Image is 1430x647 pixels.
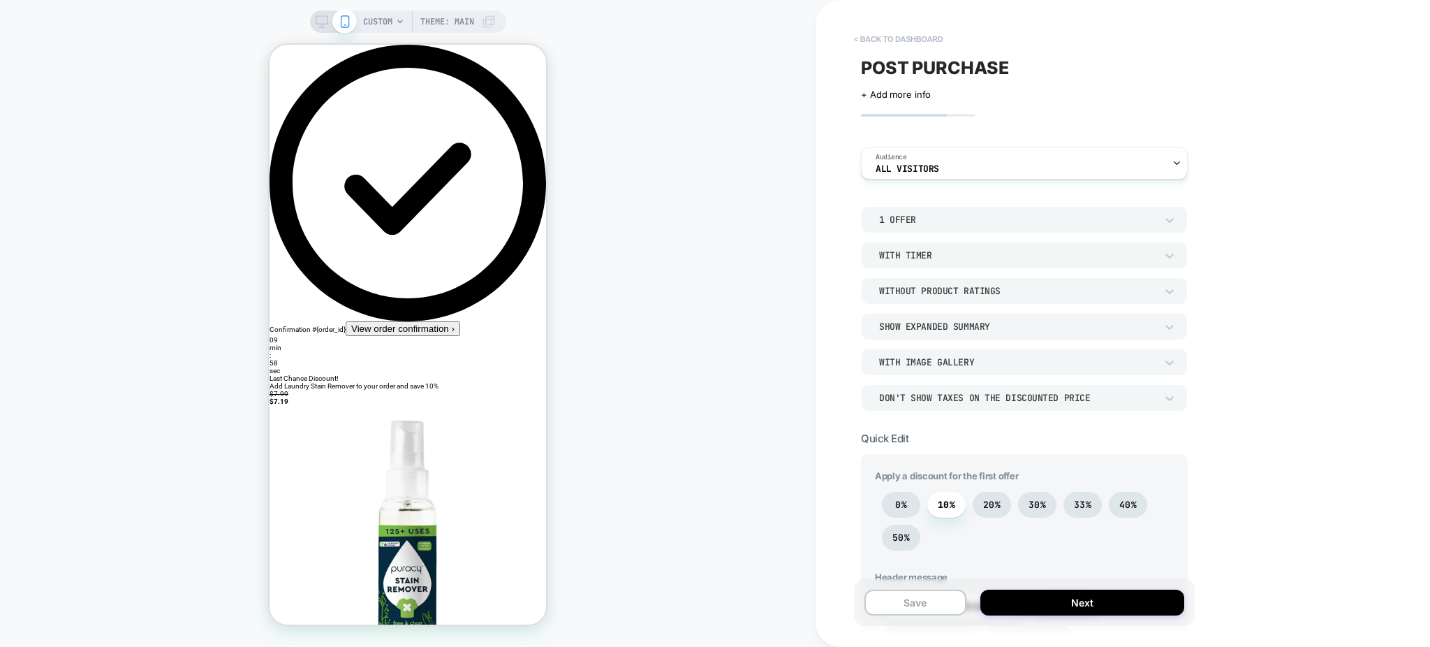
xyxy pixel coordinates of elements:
[879,249,1156,261] div: With Timer
[1074,499,1091,511] span: 33%
[861,432,908,445] span: Quick Edit
[420,10,474,33] span: Theme: MAIN
[363,10,392,33] span: CUSTOM
[876,152,907,162] span: Audience
[879,356,1156,368] div: With Image Gallery
[861,89,931,100] span: + Add more info
[879,321,1156,333] div: Show Expanded Summary
[980,590,1184,616] button: Next
[879,214,1156,226] div: 1 Offer
[76,277,191,291] button: View order confirmation ›
[1029,499,1046,511] span: 30%
[892,532,910,544] span: 50%
[938,499,955,511] span: 10%
[876,164,939,174] span: All Visitors
[864,590,966,616] button: Save
[875,470,1174,481] span: Apply a discount for the first offer
[1119,499,1137,511] span: 40%
[895,499,907,511] span: 0%
[879,392,1156,404] div: Don't show taxes on the discounted price
[875,572,1174,583] span: Header message
[861,57,1009,78] span: POST PURCHASE
[879,285,1156,297] div: Without Product Ratings
[847,28,950,50] button: < back to dashboard
[82,279,185,289] span: View order confirmation ›
[983,499,1001,511] span: 20%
